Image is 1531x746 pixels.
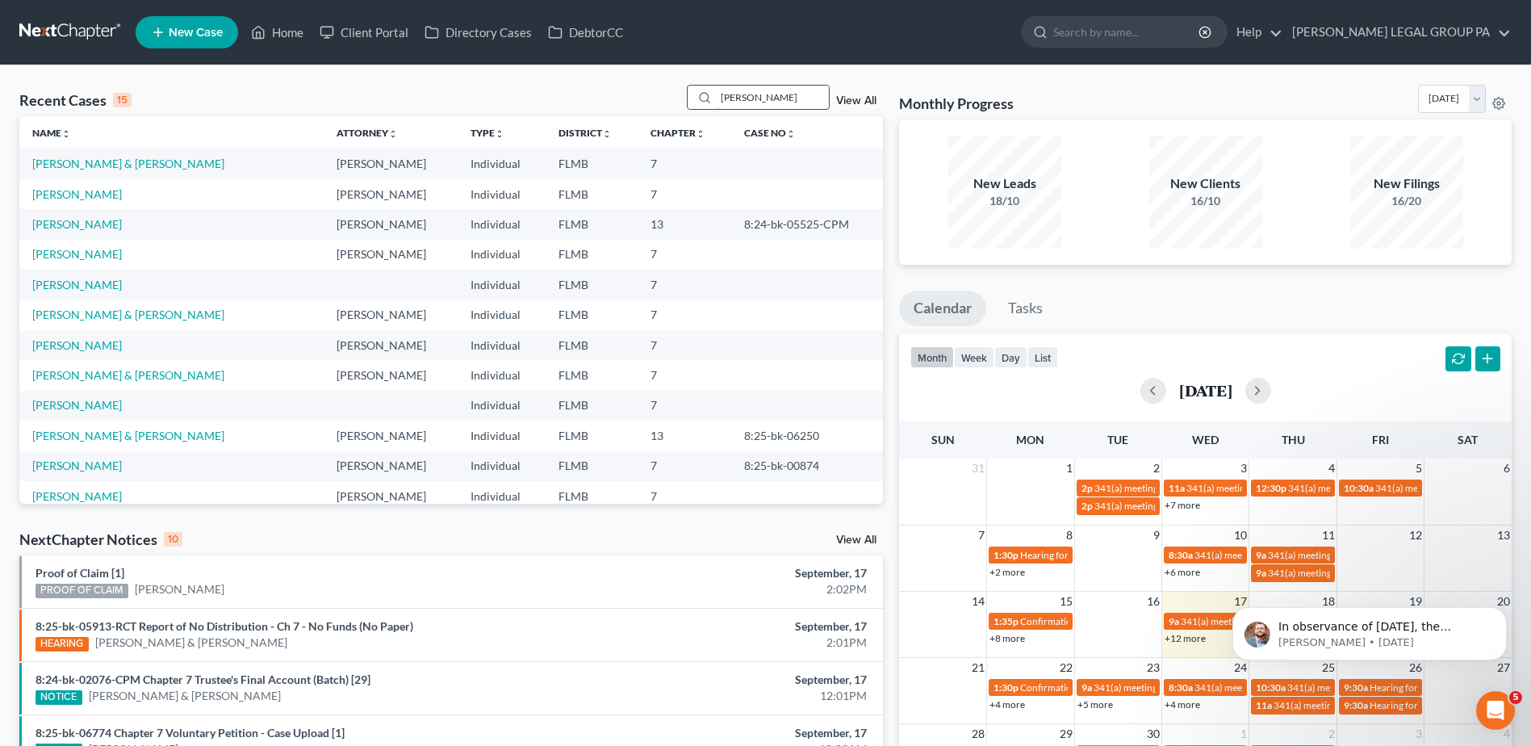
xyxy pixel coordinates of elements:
td: FLMB [546,149,638,178]
td: 7 [638,360,731,390]
a: [PERSON_NAME] [32,489,122,503]
button: Emoji picker [25,529,38,542]
span: 9a [1169,615,1179,627]
td: [PERSON_NAME] [324,360,458,390]
span: Thu [1282,433,1305,446]
span: 1:35p [993,615,1019,627]
td: [PERSON_NAME] [324,149,458,178]
span: 8:30a [1169,549,1193,561]
p: Active 30m ago [78,20,161,36]
td: FLMB [546,300,638,329]
span: 28 [970,724,986,744]
td: FLMB [546,330,638,360]
iframe: Intercom notifications message [1208,573,1531,686]
td: [PERSON_NAME] [324,451,458,481]
td: [PERSON_NAME] [324,179,458,209]
span: 7 [977,526,986,545]
div: 10 [164,532,182,547]
span: 341(a) meeting for [PERSON_NAME] & [PERSON_NAME] [1186,482,1428,494]
span: 341(a) meeting for [PERSON_NAME] [1268,567,1424,579]
a: Tasks [993,291,1057,326]
input: Search by name... [716,86,829,109]
a: [PERSON_NAME] [32,187,122,201]
i: We use the Salesforce Authenticator app for MFA at NextChapter and other users are reporting the ... [26,359,241,420]
td: Individual [458,330,546,360]
textarea: Message… [14,495,309,522]
div: 15 [113,93,132,107]
td: 8:24-bk-05525-CPM [731,209,883,239]
div: New Filings [1350,174,1463,193]
div: 12:01PM [600,688,867,704]
span: Tue [1107,433,1128,446]
a: [PERSON_NAME] & [PERSON_NAME] [32,308,224,321]
td: Individual [458,481,546,511]
span: 21 [970,658,986,677]
span: 5 [1509,691,1522,704]
td: FLMB [546,179,638,209]
button: day [994,346,1027,368]
button: month [910,346,954,368]
div: NextChapter Notices [19,530,182,549]
span: 2p [1081,500,1093,512]
a: [PERSON_NAME] & [PERSON_NAME] [89,688,281,704]
td: FLMB [546,421,638,451]
span: 15 [1058,592,1074,611]
button: go back [10,6,41,37]
a: [PERSON_NAME] & [PERSON_NAME] [32,157,224,170]
a: Proof of Claim [1] [36,566,124,580]
span: 23 [1145,658,1161,677]
i: unfold_more [696,129,705,139]
td: Individual [458,240,546,270]
td: Individual [458,421,546,451]
div: September, 17 [600,565,867,581]
span: 4 [1502,724,1512,744]
td: FLMB [546,240,638,270]
span: 29 [1058,724,1074,744]
button: list [1027,346,1058,368]
input: Search by name... [1053,17,1201,47]
td: FLMB [546,451,638,481]
a: 8:25-bk-06774 Chapter 7 Voluntary Petition - Case Upload [1] [36,726,345,740]
span: 9:30a [1344,699,1368,711]
a: +4 more [989,698,1025,710]
span: New Case [169,27,223,39]
span: 5 [1414,459,1424,478]
td: 7 [638,300,731,329]
a: +8 more [989,632,1025,644]
div: New Clients [1149,174,1262,193]
div: Emma says… [13,127,310,476]
a: Case Nounfold_more [744,127,796,139]
span: 11a [1256,699,1272,711]
td: [PERSON_NAME] [324,330,458,360]
td: Individual [458,451,546,481]
div: 16/20 [1350,193,1463,209]
a: +5 more [1077,698,1113,710]
td: 7 [638,179,731,209]
span: Wed [1192,433,1219,446]
td: 7 [638,451,731,481]
a: Nameunfold_more [32,127,71,139]
div: 16/10 [1149,193,1262,209]
a: [PERSON_NAME] & [PERSON_NAME] [95,635,287,651]
span: 341(a) meeting for [PERSON_NAME] [1288,482,1444,494]
div: [PERSON_NAME] • [DATE] [26,443,153,453]
span: Confirmation hearing for [PERSON_NAME] & [PERSON_NAME] [1020,681,1289,694]
span: 341(a) meeting for [PERSON_NAME] & [PERSON_NAME] [1181,615,1422,627]
a: Learn More Here [26,336,119,349]
td: 7 [638,481,731,511]
div: New Leads [948,174,1061,193]
span: Sat [1458,433,1478,446]
img: Profile image for Emma [46,9,72,35]
div: 2:01PM [600,635,867,651]
span: 10:30a [1256,681,1286,694]
span: 9a [1256,567,1266,579]
a: +6 more [1165,566,1200,578]
i: unfold_more [61,129,71,139]
td: Individual [458,209,546,239]
a: +12 more [1165,632,1206,644]
button: Send a message… [277,522,303,548]
td: [PERSON_NAME] [324,240,458,270]
span: 3 [1414,724,1424,744]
